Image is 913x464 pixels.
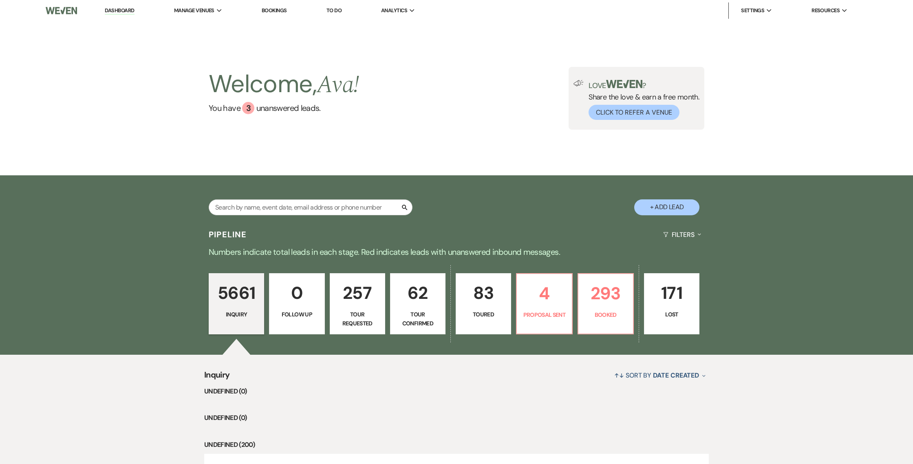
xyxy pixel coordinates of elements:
span: Resources [812,7,840,15]
p: Tour Confirmed [395,310,440,328]
p: 257 [335,279,380,307]
p: 5661 [214,279,259,307]
p: Proposal Sent [522,310,567,319]
a: 5661Inquiry [209,273,264,334]
a: 0Follow Up [269,273,324,334]
button: Filters [660,224,704,245]
a: 257Tour Requested [330,273,385,334]
li: undefined (0) [204,413,709,423]
p: 293 [583,280,628,307]
a: 171Lost [644,273,699,334]
p: Follow Up [274,310,319,319]
div: 3 [242,102,254,114]
img: loud-speaker-illustration.svg [573,80,584,86]
p: Booked [583,310,628,319]
span: Manage Venues [174,7,214,15]
img: weven-logo-green.svg [606,80,642,88]
li: undefined (200) [204,440,709,450]
a: 62Tour Confirmed [390,273,445,334]
p: Lost [649,310,694,319]
a: To Do [326,7,342,14]
button: + Add Lead [634,199,699,215]
a: 293Booked [578,273,634,334]
h2: Welcome, [209,67,359,102]
span: Ava ! [317,66,359,104]
span: Inquiry [204,369,230,386]
p: Love ? [589,80,699,89]
p: 62 [395,279,440,307]
p: Numbers indicate total leads in each stage. Red indicates leads with unanswered inbound messages. [163,245,750,259]
a: Dashboard [105,7,134,15]
span: Analytics [381,7,407,15]
p: Toured [461,310,506,319]
div: Share the love & earn a free month. [584,80,699,120]
p: 4 [522,280,567,307]
input: Search by name, event date, email address or phone number [209,199,412,215]
a: 4Proposal Sent [516,273,572,334]
p: 0 [274,279,319,307]
a: Bookings [262,7,287,14]
li: undefined (0) [204,386,709,397]
p: 171 [649,279,694,307]
p: Tour Requested [335,310,380,328]
h3: Pipeline [209,229,247,240]
button: Click to Refer a Venue [589,105,679,120]
span: Settings [741,7,764,15]
a: 83Toured [456,273,511,334]
p: 83 [461,279,506,307]
button: Sort By Date Created [611,365,709,386]
span: ↑↓ [614,371,624,380]
img: Weven Logo [46,2,77,19]
span: Date Created [653,371,699,380]
p: Inquiry [214,310,259,319]
a: You have 3 unanswered leads. [209,102,359,114]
